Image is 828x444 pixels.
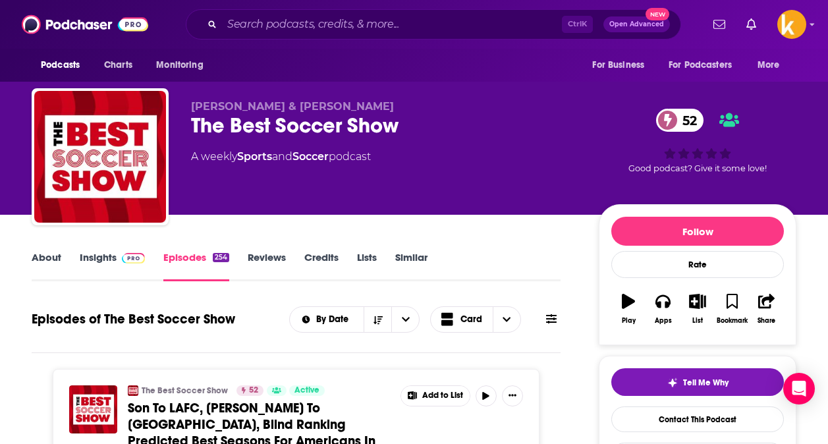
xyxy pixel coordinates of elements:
[680,285,715,333] button: List
[69,385,117,433] img: Son To LAFC, Mueller To Vancouver, Blind Ranking Predicted Best Seasons For Americans In Europe
[122,253,145,264] img: Podchaser Pro
[191,149,371,165] div: A weekly podcast
[41,56,80,74] span: Podcasts
[401,386,470,406] button: Show More Button
[422,391,463,401] span: Add to List
[646,285,680,333] button: Apps
[583,53,661,78] button: open menu
[611,406,784,432] a: Contact This Podcast
[460,315,482,324] span: Card
[357,251,377,281] a: Lists
[237,150,272,163] a: Sports
[142,385,228,396] a: The Best Soccer Show
[316,315,353,324] span: By Date
[249,384,258,397] span: 52
[163,251,229,281] a: Episodes254
[748,53,796,78] button: open menu
[717,317,748,325] div: Bookmark
[96,53,140,78] a: Charts
[611,285,646,333] button: Play
[777,10,806,39] span: Logged in as sshawan
[156,56,203,74] span: Monitoring
[562,16,593,33] span: Ctrl K
[502,385,523,406] button: Show More Button
[599,100,796,182] div: 52Good podcast? Give it some love!
[611,368,784,396] button: tell me why sparkleTell Me Why
[783,373,815,404] div: Open Intercom Messenger
[777,10,806,39] img: User Profile
[128,385,138,396] img: The Best Soccer Show
[777,10,806,39] button: Show profile menu
[32,311,235,327] h1: Episodes of The Best Soccer Show
[646,8,669,20] span: New
[758,56,780,74] span: More
[430,306,521,333] button: Choose View
[364,307,391,332] button: Sort Direction
[104,56,132,74] span: Charts
[32,53,97,78] button: open menu
[292,150,329,163] a: Soccer
[294,384,319,397] span: Active
[395,251,428,281] a: Similar
[213,253,229,262] div: 254
[391,307,419,332] button: open menu
[289,385,325,396] a: Active
[304,251,339,281] a: Credits
[603,16,670,32] button: Open AdvancedNew
[683,377,729,388] span: Tell Me Why
[289,306,420,333] h2: Choose List sort
[272,150,292,163] span: and
[660,53,751,78] button: open menu
[622,317,636,325] div: Play
[611,251,784,278] div: Rate
[669,109,704,132] span: 52
[592,56,644,74] span: For Business
[611,217,784,246] button: Follow
[248,251,286,281] a: Reviews
[708,13,731,36] a: Show notifications dropdown
[80,251,145,281] a: InsightsPodchaser Pro
[655,317,672,325] div: Apps
[22,12,148,37] img: Podchaser - Follow, Share and Rate Podcasts
[186,9,681,40] div: Search podcasts, credits, & more...
[609,21,664,28] span: Open Advanced
[34,91,166,223] img: The Best Soccer Show
[667,377,678,388] img: tell me why sparkle
[236,385,263,396] a: 52
[741,13,761,36] a: Show notifications dropdown
[32,251,61,281] a: About
[147,53,220,78] button: open menu
[191,100,394,113] span: [PERSON_NAME] & [PERSON_NAME]
[628,163,767,173] span: Good podcast? Give it some love!
[656,109,704,132] a: 52
[758,317,775,325] div: Share
[669,56,732,74] span: For Podcasters
[715,285,749,333] button: Bookmark
[692,317,703,325] div: List
[222,14,562,35] input: Search podcasts, credits, & more...
[750,285,784,333] button: Share
[290,315,364,324] button: open menu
